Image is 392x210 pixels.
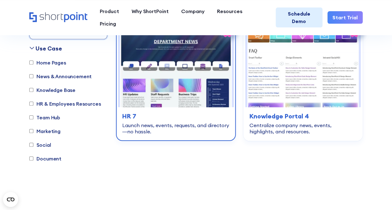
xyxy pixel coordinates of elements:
[243,21,363,141] a: Knowledge Portal 4 – SharePoint Wiki Template: Centralize company news, events, highlights, and r...
[247,25,359,107] img: Knowledge Portal 4 – SharePoint Wiki Template: Centralize company news, events, highlights, and r...
[100,20,116,27] div: Pricing
[36,44,62,53] div: Use Case
[29,129,33,133] input: Marketing
[29,73,92,80] label: News & Announcement
[29,61,33,65] input: Home Pages
[217,7,242,15] div: Resources
[132,7,169,15] div: Why ShortPoint
[211,5,249,17] a: Resources
[125,5,175,17] a: Why ShortPoint
[276,7,322,27] a: Schedule Demo
[280,138,392,210] div: Chat-Widget
[29,143,33,147] input: Social
[29,59,66,66] label: Home Pages
[29,100,101,107] label: HR & Employees Resources
[29,102,33,106] input: HR & Employees Resources
[327,11,363,24] a: Start Trial
[100,7,119,15] div: Product
[94,17,122,30] a: Pricing
[29,141,51,149] label: Social
[29,127,60,135] label: Marketing
[122,112,229,121] h3: HR 7
[122,122,229,135] div: Launch news, events, requests, and directory—no hassle.
[29,74,33,79] input: News & Announcement
[3,192,18,207] button: Open CMP widget
[249,122,356,135] div: Centralize company news, events, highlights, and resources.
[29,12,87,23] a: Home
[116,21,235,141] a: HR 7 – HR SharePoint Template: Launch news, events, requests, and directory—no hassle.HR 7Launch ...
[175,5,211,17] a: Company
[280,138,392,210] iframe: Chat Widget
[29,116,33,120] input: Team Hub
[29,88,33,92] input: Knowledge Base
[181,7,205,15] div: Company
[94,5,125,17] a: Product
[29,114,60,121] label: Team Hub
[29,86,75,94] label: Knowledge Base
[29,155,61,162] label: Document
[120,25,231,107] img: HR 7 – HR SharePoint Template: Launch news, events, requests, and directory—no hassle.
[249,112,356,121] h3: Knowledge Portal 4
